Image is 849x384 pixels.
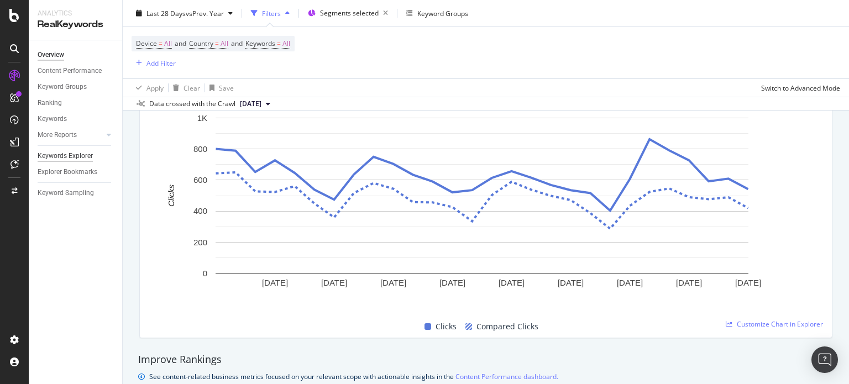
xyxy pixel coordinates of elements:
div: Improve Rankings [138,353,834,367]
button: Filters [247,4,294,22]
button: Switch to Advanced Mode [757,79,840,97]
text: [DATE] [735,277,761,287]
text: 800 [193,144,207,154]
span: Clicks [436,320,457,333]
a: More Reports [38,129,103,141]
span: Country [189,39,213,48]
span: Keywords [245,39,275,48]
div: Save [219,83,234,92]
button: Save [205,79,234,97]
span: Device [136,39,157,48]
div: Data crossed with the Crawl [149,99,235,109]
div: More Reports [38,129,77,141]
a: Keyword Groups [38,81,114,93]
span: and [175,39,186,48]
svg: A chart. [149,112,815,307]
button: Clear [169,79,200,97]
button: Apply [132,79,164,97]
div: Apply [146,83,164,92]
text: [DATE] [380,277,406,287]
span: All [164,36,172,51]
span: Customize Chart in Explorer [737,319,823,329]
div: Keywords Explorer [38,150,93,162]
div: Filters [262,8,281,18]
div: Analytics [38,9,113,18]
a: Keyword Sampling [38,187,114,199]
div: Keyword Groups [38,81,87,93]
text: [DATE] [617,277,643,287]
a: Keywords [38,113,114,125]
span: Last 28 Days [146,8,186,18]
button: Last 28 DaysvsPrev. Year [132,4,237,22]
span: vs Prev. Year [186,8,224,18]
a: Customize Chart in Explorer [726,319,823,329]
text: [DATE] [558,277,584,287]
a: Explorer Bookmarks [38,166,114,178]
div: Overview [38,49,64,61]
span: All [221,36,228,51]
span: All [282,36,290,51]
div: Content Performance [38,65,102,77]
div: Open Intercom Messenger [811,346,838,373]
span: 2025 Oct. 4th [240,99,261,109]
text: 600 [193,175,207,185]
text: 1K [197,113,207,122]
text: [DATE] [321,277,347,287]
span: and [231,39,243,48]
text: 0 [203,268,207,277]
a: Content Performance [38,65,114,77]
button: Add Filter [132,56,176,70]
span: = [215,39,219,48]
text: [DATE] [499,277,525,287]
span: = [277,39,281,48]
div: Keywords [38,113,67,125]
span: = [159,39,163,48]
text: Clicks [166,184,176,206]
span: Segments selected [320,8,379,18]
div: Ranking [38,97,62,109]
div: Explorer Bookmarks [38,166,97,178]
div: Clear [184,83,200,92]
div: See content-related business metrics focused on your relevant scope with actionable insights in the [149,371,558,382]
div: Add Filter [146,58,176,67]
button: [DATE] [235,97,275,111]
div: Keyword Sampling [38,187,94,199]
text: [DATE] [262,277,288,287]
a: Overview [38,49,114,61]
button: Segments selected [303,4,392,22]
text: 400 [193,206,207,215]
a: Ranking [38,97,114,109]
div: Keyword Groups [417,8,468,18]
text: [DATE] [439,277,465,287]
div: Switch to Advanced Mode [761,83,840,92]
a: Keywords Explorer [38,150,114,162]
text: 200 [193,237,207,246]
text: [DATE] [676,277,702,287]
button: Keyword Groups [402,4,473,22]
span: Compared Clicks [476,320,538,333]
a: Content Performance dashboard. [455,371,558,382]
div: RealKeywords [38,18,113,31]
div: info banner [138,371,834,382]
